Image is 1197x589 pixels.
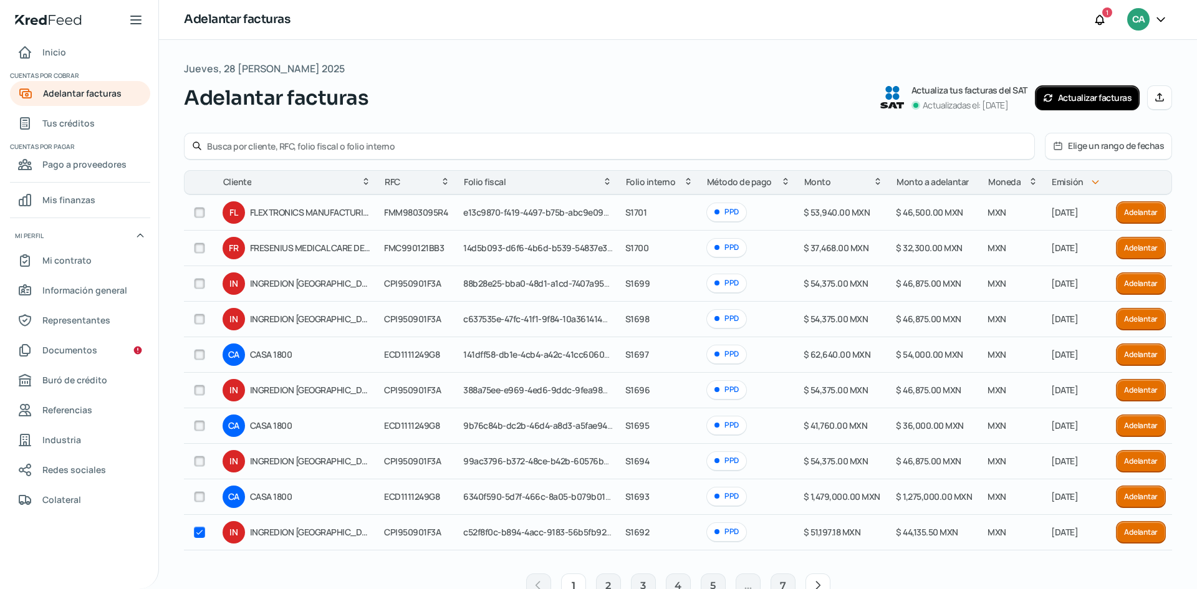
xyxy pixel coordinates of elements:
a: Información general [10,278,150,303]
span: c637535e-47fc-41f1-9f84-10a361414600 [463,313,618,325]
span: $ 51,197.18 MXN [804,526,861,538]
span: Mis finanzas [42,192,95,208]
a: Colateral [10,487,150,512]
span: e13c9870-f419-4497-b75b-abc9e09515cf [463,206,623,218]
span: Monto a adelantar [897,175,969,189]
input: Busca por cliente, RFC, folio fiscal o folio interno [207,140,1027,152]
span: Mi contrato [42,252,92,268]
span: CASA 1800 [250,489,372,504]
span: FMC990121BB3 [384,242,444,254]
span: MXN [988,419,1006,431]
span: 6340f590-5d7f-466c-8a05-b079b01c5e6b [463,491,630,502]
span: $ 54,375.00 MXN [804,384,868,396]
div: IN [223,450,245,472]
div: IN [223,379,245,401]
span: INGREDION [GEOGRAPHIC_DATA] [250,525,372,540]
p: Actualizadas el: [DATE] [923,98,1009,113]
span: $ 54,375.00 MXN [804,313,868,325]
span: S1699 [625,277,650,289]
button: Adelantar [1116,308,1166,330]
span: 88b28e25-bba0-48d1-a1cd-7407a955faef [463,277,623,289]
span: $ 37,468.00 MXN [804,242,869,254]
span: $ 41,760.00 MXN [804,419,868,431]
div: PPD [706,451,747,471]
div: PPD [706,238,747,257]
span: ECD1111249G8 [384,419,440,431]
span: S1695 [625,419,650,431]
span: Cuentas por cobrar [10,70,148,81]
div: CA [223,486,245,508]
button: Adelantar [1116,272,1166,295]
span: S1694 [625,455,650,467]
span: Folio interno [626,175,676,189]
a: Adelantar facturas [10,81,150,106]
span: Moneda [988,175,1021,189]
p: Actualiza tus facturas del SAT [911,83,1027,98]
span: CASA 1800 [250,347,372,362]
button: Elige un rango de fechas [1046,133,1171,159]
span: S1700 [625,242,649,254]
span: FMM9803095R4 [384,206,448,218]
a: Inicio [10,40,150,65]
span: [DATE] [1051,419,1078,431]
span: INGREDION [GEOGRAPHIC_DATA] [250,312,372,327]
span: INGREDION [GEOGRAPHIC_DATA] [250,383,372,398]
span: Referencias [42,402,92,418]
span: $ 54,000.00 MXN [896,348,963,360]
a: Tus créditos [10,111,150,136]
div: PPD [706,203,747,222]
span: Cliente [223,175,252,189]
span: [DATE] [1051,242,1078,254]
span: Mi perfil [15,230,44,241]
span: [DATE] [1051,526,1078,538]
span: Adelantar facturas [184,83,368,113]
span: $ 46,500.00 MXN [896,206,963,218]
span: $ 46,875.00 MXN [896,455,961,467]
span: MXN [988,491,1006,502]
a: Buró de crédito [10,368,150,393]
span: $ 36,000.00 MXN [896,419,964,431]
div: PPD [706,522,747,542]
div: CA [223,343,245,366]
span: FLEXTRONICS MANUFACTURING MEX [250,205,372,220]
span: MXN [988,455,1006,467]
img: SAT logo [880,86,904,108]
span: Información general [42,282,127,298]
span: 388a75ee-e969-4ed6-9ddc-9fea98bb00c1 [463,384,632,396]
span: $ 54,375.00 MXN [804,455,868,467]
div: PPD [706,274,747,293]
div: PPD [706,345,747,364]
div: FL [223,201,245,224]
h1: Adelantar facturas [184,11,290,29]
span: MXN [988,242,1006,254]
span: CA [1132,12,1145,27]
div: PPD [706,416,747,435]
span: FRESENIUS MEDICAL CARE DE [GEOGRAPHIC_DATA] [250,241,372,256]
span: $ 62,640.00 MXN [804,348,871,360]
span: Buró de crédito [42,372,107,388]
span: S1698 [625,313,650,325]
span: $ 32,300.00 MXN [896,242,963,254]
span: [DATE] [1051,384,1078,396]
button: Adelantar [1116,414,1166,437]
span: [DATE] [1051,206,1078,218]
a: Representantes [10,308,150,333]
span: [DATE] [1051,348,1078,360]
span: 9b76c84b-dc2b-46d4-a8d3-a5fae94c4254 [463,419,630,431]
span: $ 44,135.50 MXN [896,526,958,538]
span: MXN [988,277,1006,289]
a: Mis finanzas [10,188,150,213]
span: 99ac3796-b372-48ce-b42b-60576b430e5f [463,455,630,467]
span: 1 [1106,7,1108,18]
div: CA [223,414,245,437]
span: $ 46,875.00 MXN [896,384,961,396]
span: CPI950901F3A [384,455,441,467]
span: CPI950901F3A [384,526,441,538]
span: Cuentas por pagar [10,141,148,152]
span: $ 46,875.00 MXN [896,277,961,289]
span: CPI950901F3A [384,384,441,396]
span: MXN [988,313,1006,325]
span: Colateral [42,492,81,507]
span: 14d5b093-d6f6-4b6d-b539-54837e32d695 [463,242,632,254]
span: Tus créditos [42,115,95,131]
